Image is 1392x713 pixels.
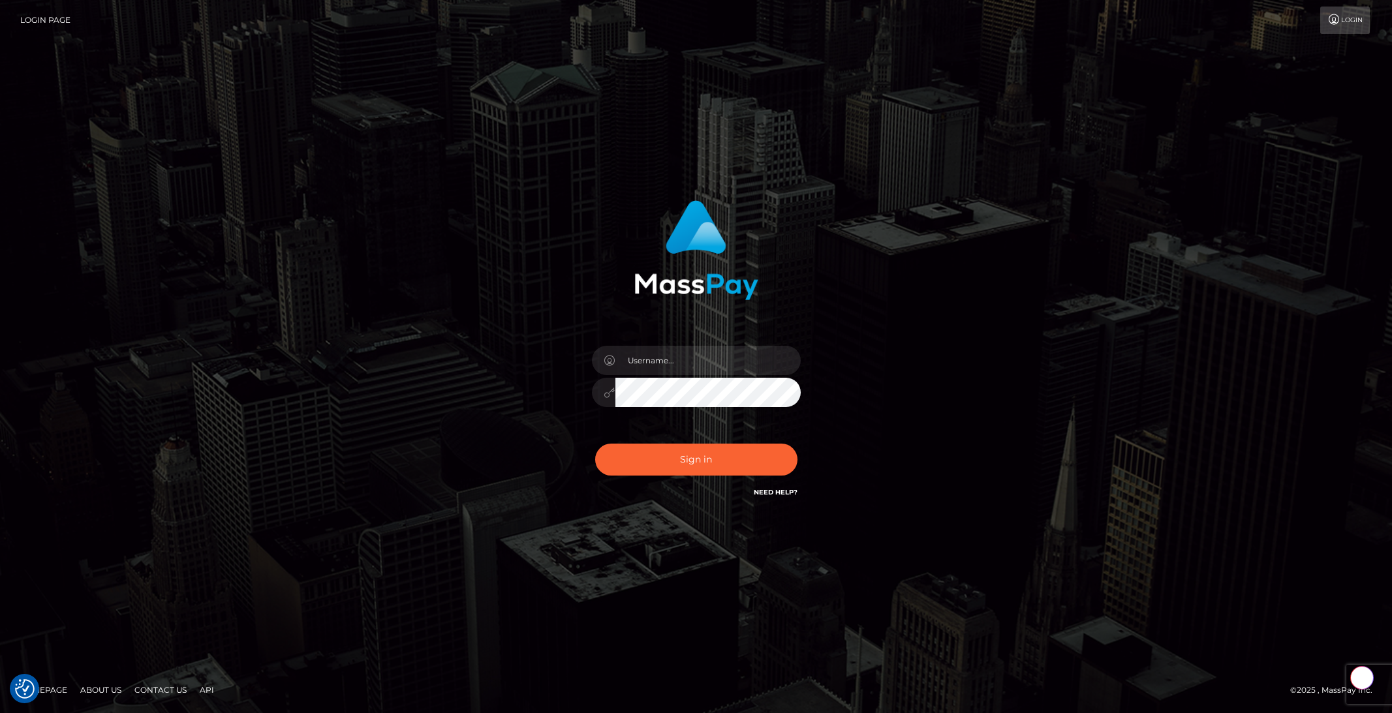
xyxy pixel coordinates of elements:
[129,680,192,700] a: Contact Us
[194,680,219,700] a: API
[1320,7,1370,34] a: Login
[15,679,35,699] img: Revisit consent button
[754,488,797,496] a: Need Help?
[1290,683,1382,697] div: © 2025 , MassPay Inc.
[75,680,127,700] a: About Us
[634,200,758,300] img: MassPay Login
[15,679,35,699] button: Consent Preferences
[14,680,72,700] a: Homepage
[615,346,801,375] input: Username...
[595,444,797,476] button: Sign in
[20,7,70,34] a: Login Page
